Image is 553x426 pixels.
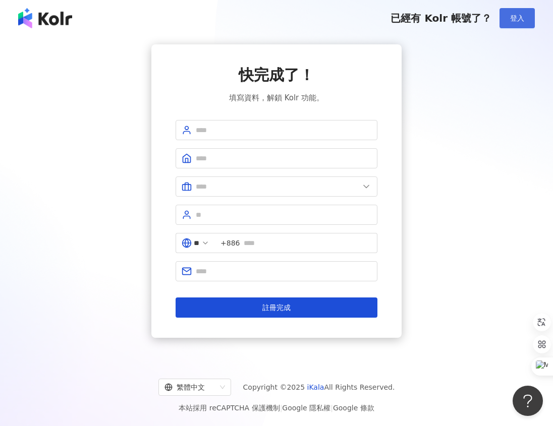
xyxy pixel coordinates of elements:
[513,386,543,416] iframe: Help Scout Beacon - Open
[330,404,333,412] span: |
[179,402,374,414] span: 本站採用 reCAPTCHA 保護機制
[220,237,240,249] span: +886
[18,8,72,28] img: logo
[176,297,377,318] button: 註冊完成
[164,379,216,395] div: 繁體中文
[280,404,283,412] span: |
[262,303,291,312] span: 註冊完成
[229,92,324,104] span: 填寫資料，解鎖 Kolr 功能。
[333,404,374,412] a: Google 條款
[282,404,330,412] a: Google 隱私權
[243,381,395,393] span: Copyright © 2025 All Rights Reserved.
[239,65,314,86] span: 快完成了！
[500,8,535,28] button: 登入
[510,14,524,22] span: 登入
[391,12,491,24] span: 已經有 Kolr 帳號了？
[307,383,324,391] a: iKala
